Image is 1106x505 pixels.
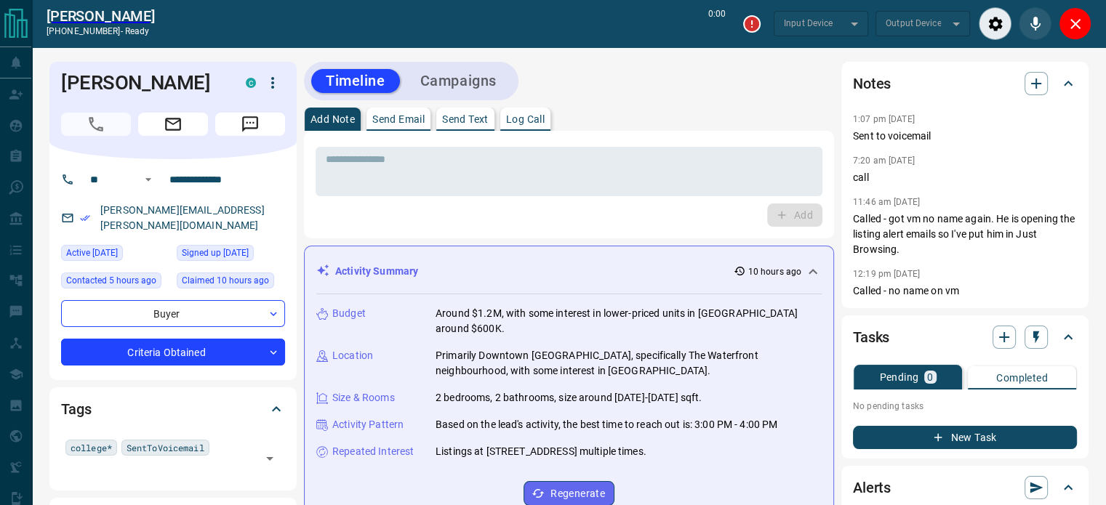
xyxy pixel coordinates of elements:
div: Audio Settings [979,7,1011,40]
p: Pending [879,372,918,382]
span: Claimed 10 hours ago [182,273,269,288]
button: Open [260,448,280,469]
div: Tue Sep 16 2025 [177,272,285,293]
div: Close [1059,7,1091,40]
p: call [853,170,1077,185]
a: [PERSON_NAME][EMAIL_ADDRESS][PERSON_NAME][DOMAIN_NAME] [100,204,265,231]
div: Tags [61,392,285,427]
p: Size & Rooms [332,390,395,405]
div: Tue Sep 16 2025 [61,272,169,293]
p: Activity Summary [335,264,418,279]
p: Called - got vm no name again. He is opening the listing alert emails so I've put him in Just Bro... [853,211,1077,257]
p: Send Email [372,114,425,124]
span: Signed up [DATE] [182,246,249,260]
div: Mute [1019,7,1051,40]
h1: [PERSON_NAME] [61,71,224,94]
p: Completed [996,373,1048,383]
div: Notes [853,66,1077,101]
button: Timeline [311,69,400,93]
p: Primarily Downtown [GEOGRAPHIC_DATA], specifically The Waterfront neighbourhood, with some intere... [436,348,822,379]
span: Email [138,113,208,136]
div: condos.ca [246,78,256,88]
p: Based on the lead's activity, the best time to reach out is: 3:00 PM - 4:00 PM [436,417,777,432]
p: Around $1.2M, with some interest in lower-priced units in [GEOGRAPHIC_DATA] around $600K. [436,306,822,336]
p: 10 hours ago [748,265,801,278]
div: Buyer [61,300,285,327]
p: Add Note [310,114,355,124]
p: 2 bedrooms, 2 bathrooms, size around [DATE]-[DATE] sqft. [436,390,702,405]
p: Send Text [442,114,489,124]
span: SentToVoicemail [127,440,204,455]
span: Active [DATE] [66,246,118,260]
p: Repeated Interest [332,444,414,459]
span: college* [71,440,112,455]
svg: Email Verified [80,213,90,223]
h2: Tasks [853,326,889,349]
p: Location [332,348,373,363]
span: Message [215,113,285,136]
p: No pending tasks [853,395,1077,417]
p: 1:07 pm [DATE] [853,114,915,124]
p: Activity Pattern [332,417,404,432]
p: 0:00 [708,7,726,40]
p: [PHONE_NUMBER] - [47,25,155,38]
p: Log Call [506,114,545,124]
div: Activity Summary10 hours ago [316,258,822,285]
div: Tasks [853,320,1077,355]
span: ready [125,26,150,36]
h2: Tags [61,397,91,421]
a: [PERSON_NAME] [47,7,155,25]
p: 12:19 pm [DATE] [853,269,920,279]
span: Contacted 5 hours ago [66,273,156,288]
div: Alerts [853,470,1077,505]
div: Criteria Obtained [61,339,285,365]
p: 0 [927,372,933,382]
h2: Alerts [853,476,891,499]
p: Called - no name on vm [853,283,1077,299]
p: 7:20 am [DATE] [853,155,915,166]
p: Listings at [STREET_ADDRESS] multiple times. [436,444,646,459]
p: Budget [332,306,366,321]
div: Mon Sep 15 2025 [61,245,169,265]
p: Sent to voicemail [853,129,1077,144]
button: Open [140,171,157,188]
button: New Task [853,426,1077,449]
h2: Notes [853,72,891,95]
button: Campaigns [406,69,511,93]
p: 11:46 am [DATE] [853,197,920,207]
div: Thu Jul 25 2019 [177,245,285,265]
span: Call [61,113,131,136]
